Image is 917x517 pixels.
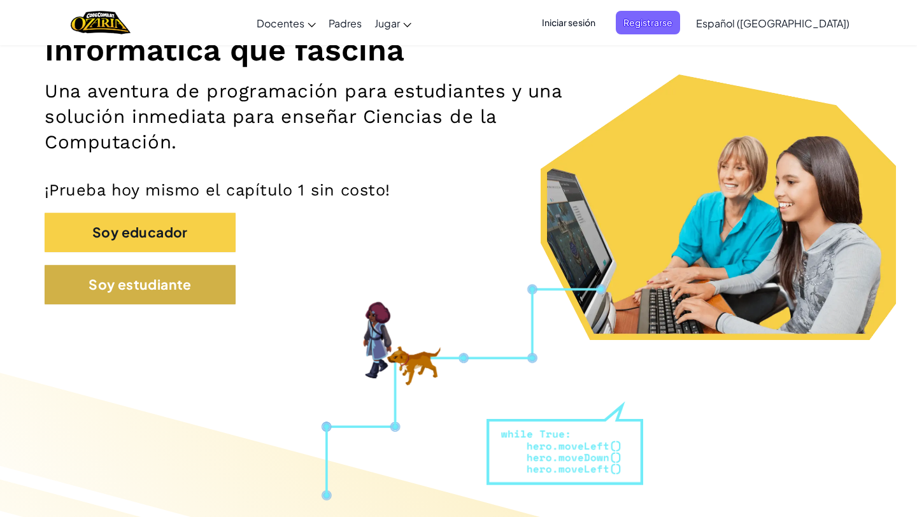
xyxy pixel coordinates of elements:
p: ¡Prueba hoy mismo el capítulo 1 sin costo! [45,180,872,201]
img: Home [71,10,130,36]
button: Soy estudiante [45,265,236,304]
span: Español ([GEOGRAPHIC_DATA]) [696,17,849,30]
h2: Una aventura de programación para estudiantes y una solución inmediata para enseñar Ciencias de l... [45,78,599,155]
h1: Informática que fascina [45,31,872,69]
button: Soy educador [45,213,236,252]
a: Padres [322,6,368,40]
span: Jugar [374,17,400,30]
a: Ozaria by CodeCombat logo [71,10,130,36]
a: Español ([GEOGRAPHIC_DATA]) [690,6,856,40]
a: Jugar [368,6,418,40]
button: Registrarse [616,11,680,34]
span: Docentes [257,17,304,30]
a: Docentes [250,6,322,40]
button: Iniciar sesión [534,11,603,34]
